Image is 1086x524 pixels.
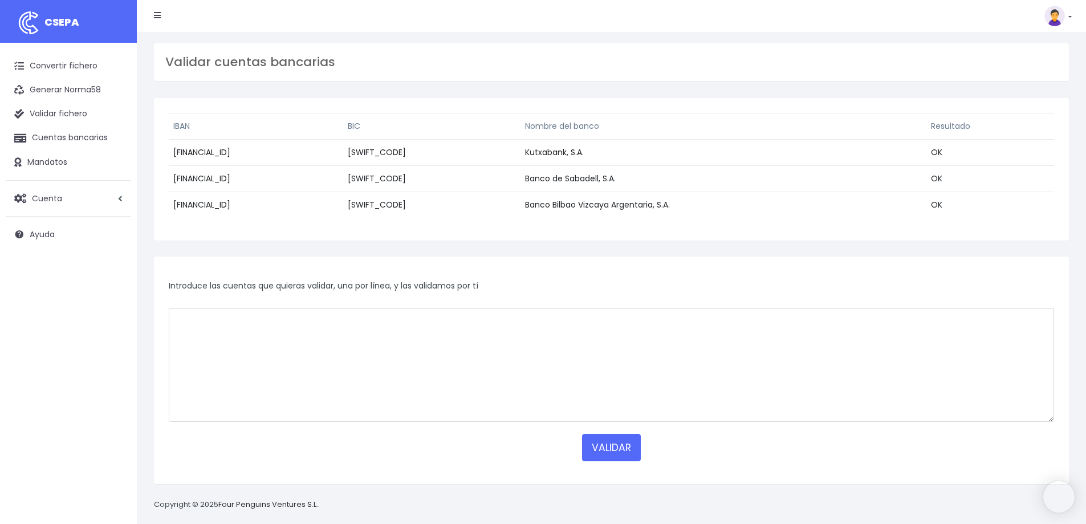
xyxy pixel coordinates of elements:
[926,192,1054,218] td: OK
[44,15,79,29] span: CSEPA
[165,55,1057,70] h3: Validar cuentas bancarias
[169,140,343,166] td: [FINANCIAL_ID]
[14,9,43,37] img: logo
[6,78,131,102] a: Generar Norma58
[6,126,131,150] a: Cuentas bancarias
[169,280,478,291] span: Introduce las cuentas que quieras validar, una por línea, y las validamos por tí
[169,192,343,218] td: [FINANCIAL_ID]
[6,151,131,174] a: Mandatos
[926,166,1054,192] td: OK
[520,113,926,140] th: Nombre del banco
[218,499,318,510] a: Four Penguins Ventures S.L.
[6,54,131,78] a: Convertir fichero
[154,499,320,511] p: Copyright © 2025 .
[520,192,926,218] td: Banco Bilbao Vizcaya Argentaria, S.A.
[30,229,55,240] span: Ayuda
[1044,6,1065,26] img: profile
[343,140,520,166] td: [SWIFT_CODE]
[926,113,1054,140] th: Resultado
[169,113,343,140] th: IBAN
[343,113,520,140] th: BIC
[169,166,343,192] td: [FINANCIAL_ID]
[32,192,62,204] span: Cuenta
[343,166,520,192] td: [SWIFT_CODE]
[6,186,131,210] a: Cuenta
[926,140,1054,166] td: OK
[520,166,926,192] td: Banco de Sabadell, S.A.
[6,102,131,126] a: Validar fichero
[582,434,641,461] button: VALIDAR
[520,140,926,166] td: Kutxabank, S.A.
[6,222,131,246] a: Ayuda
[343,192,520,218] td: [SWIFT_CODE]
